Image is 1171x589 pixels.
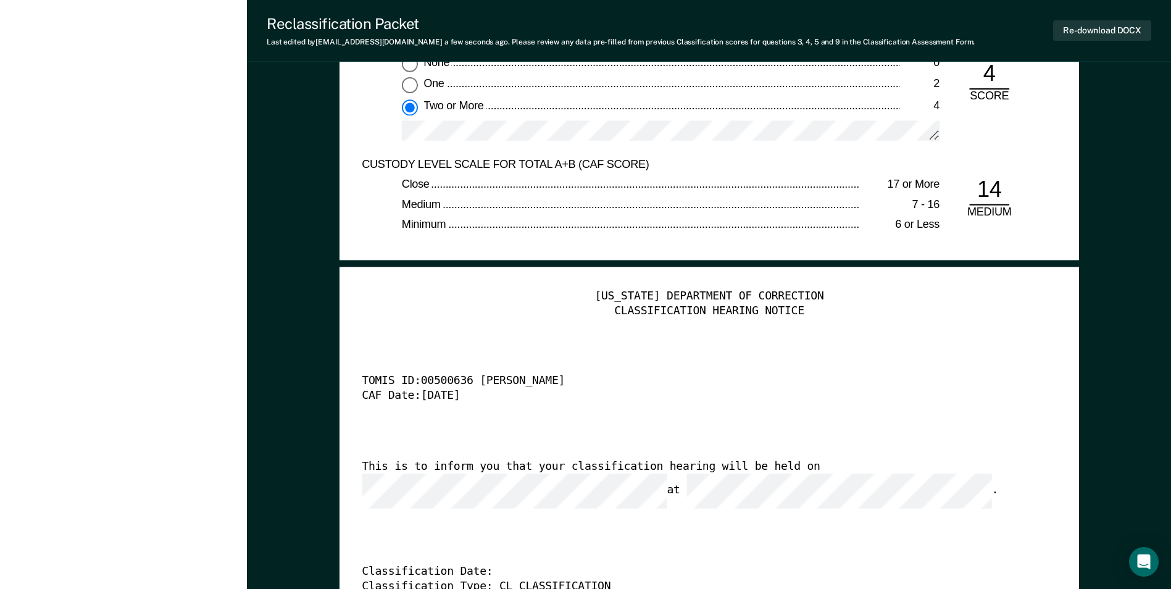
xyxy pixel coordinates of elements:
div: Last edited by [EMAIL_ADDRESS][DOMAIN_NAME] . Please review any data pre-filled from previous Cla... [267,38,975,46]
div: CUSTODY LEVEL SCALE FOR TOTAL A+B (CAF SCORE) [362,158,899,173]
div: 4 [899,99,940,114]
div: Reclassification Packet [267,15,975,33]
span: Two or More [423,99,486,112]
div: MEDIUM [959,206,1019,221]
input: Two or More4 [402,99,418,115]
span: Close [402,178,431,190]
div: 17 or More [860,178,940,193]
div: CLASSIFICATION HEARING NOTICE [362,304,1056,319]
div: 7 - 16 [860,198,940,213]
div: This is to inform you that your classification hearing will be held on at . [362,459,1022,508]
div: Classification Date: [362,564,1022,579]
button: Re-download DOCX [1053,20,1151,41]
div: 4 [969,60,1009,90]
span: None [423,56,452,68]
div: Open Intercom Messenger [1129,547,1159,577]
span: a few seconds ago [444,38,508,46]
input: None0 [402,56,418,72]
div: SCORE [959,90,1019,105]
div: [US_STATE] DEPARTMENT OF CORRECTION [362,289,1056,304]
div: 2 [899,77,940,92]
div: 0 [899,56,940,70]
div: CAF Date: [DATE] [362,389,1022,404]
span: Medium [402,198,443,211]
div: 6 or Less [860,219,940,233]
div: 14 [969,175,1009,206]
span: One [423,77,446,90]
input: One2 [402,77,418,93]
div: TOMIS ID: 00500636 [PERSON_NAME] [362,374,1022,389]
span: Minimum [402,219,448,231]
